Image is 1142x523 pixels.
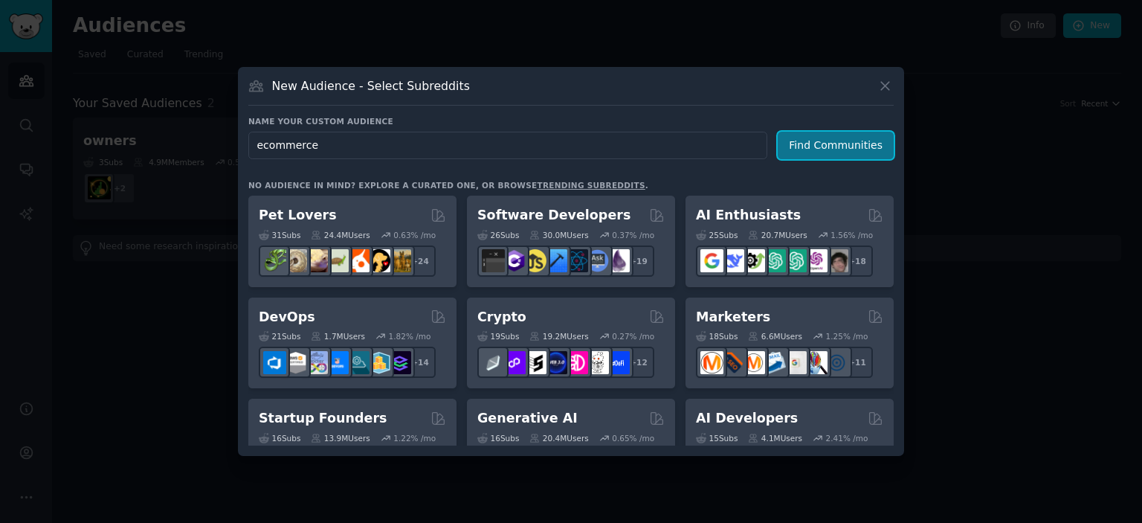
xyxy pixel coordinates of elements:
img: learnjavascript [523,249,546,272]
img: DeepSeek [721,249,744,272]
img: herpetology [263,249,286,272]
h3: Name your custom audience [248,116,894,126]
div: 0.37 % /mo [612,230,654,240]
img: reactnative [565,249,588,272]
img: bigseo [721,351,744,374]
div: + 18 [842,246,873,277]
div: 24.4M Users [311,230,370,240]
div: 16 Sub s [259,433,300,443]
input: Pick a short name, like "Digital Marketers" or "Movie-Goers" [248,132,767,159]
img: chatgpt_promptDesign [763,249,786,272]
img: MarketingResearch [804,351,828,374]
img: Emailmarketing [763,351,786,374]
img: csharp [503,249,526,272]
img: ethstaker [523,351,546,374]
h3: New Audience - Select Subreddits [272,78,470,94]
img: platformengineering [346,351,370,374]
img: DevOpsLinks [326,351,349,374]
img: AWS_Certified_Experts [284,351,307,374]
div: 1.82 % /mo [389,331,431,341]
div: 15 Sub s [696,433,738,443]
img: AItoolsCatalog [742,249,765,272]
img: AskMarketing [742,351,765,374]
img: chatgpt_prompts_ [784,249,807,272]
h2: Pet Lovers [259,206,337,225]
div: + 12 [623,347,654,378]
img: iOSProgramming [544,249,567,272]
div: 2.41 % /mo [826,433,868,443]
img: PetAdvice [367,249,390,272]
div: 1.7M Users [311,331,365,341]
div: 13.9M Users [311,433,370,443]
img: web3 [544,351,567,374]
div: 20.4M Users [529,433,588,443]
div: 19.2M Users [529,331,588,341]
div: 19 Sub s [477,331,519,341]
div: + 19 [623,246,654,277]
div: 31 Sub s [259,230,300,240]
img: googleads [784,351,807,374]
img: 0xPolygon [503,351,526,374]
img: leopardgeckos [305,249,328,272]
a: trending subreddits [537,181,645,190]
img: ArtificalIntelligence [825,249,848,272]
div: + 24 [404,246,436,277]
div: 0.63 % /mo [393,230,436,240]
img: ethfinance [482,351,505,374]
div: 1.25 % /mo [826,331,868,341]
h2: Generative AI [477,409,578,428]
img: GoogleGeminiAI [700,249,723,272]
div: 25 Sub s [696,230,738,240]
img: defiblockchain [565,351,588,374]
h2: DevOps [259,308,315,327]
div: 20.7M Users [748,230,807,240]
img: aws_cdk [367,351,390,374]
img: content_marketing [700,351,723,374]
img: PlatformEngineers [388,351,411,374]
img: AskComputerScience [586,249,609,272]
div: 18 Sub s [696,331,738,341]
img: Docker_DevOps [305,351,328,374]
h2: Marketers [696,308,770,327]
img: OpenAIDev [804,249,828,272]
div: 6.6M Users [748,331,802,341]
div: 0.65 % /mo [612,433,654,443]
div: 30.0M Users [529,230,588,240]
div: 0.27 % /mo [612,331,654,341]
div: 21 Sub s [259,331,300,341]
img: turtle [326,249,349,272]
div: 1.56 % /mo [830,230,873,240]
img: OnlineMarketing [825,351,848,374]
img: cockatiel [346,249,370,272]
img: azuredevops [263,351,286,374]
img: ballpython [284,249,307,272]
div: 1.22 % /mo [393,433,436,443]
h2: AI Enthusiasts [696,206,801,225]
img: CryptoNews [586,351,609,374]
div: 4.1M Users [748,433,802,443]
div: 26 Sub s [477,230,519,240]
div: + 11 [842,347,873,378]
img: dogbreed [388,249,411,272]
img: defi_ [607,351,630,374]
h2: Startup Founders [259,409,387,428]
button: Find Communities [778,132,894,159]
div: 16 Sub s [477,433,519,443]
h2: Crypto [477,308,526,327]
div: + 14 [404,347,436,378]
h2: AI Developers [696,409,798,428]
img: elixir [607,249,630,272]
h2: Software Developers [477,206,630,225]
img: software [482,249,505,272]
div: No audience in mind? Explore a curated one, or browse . [248,180,648,190]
